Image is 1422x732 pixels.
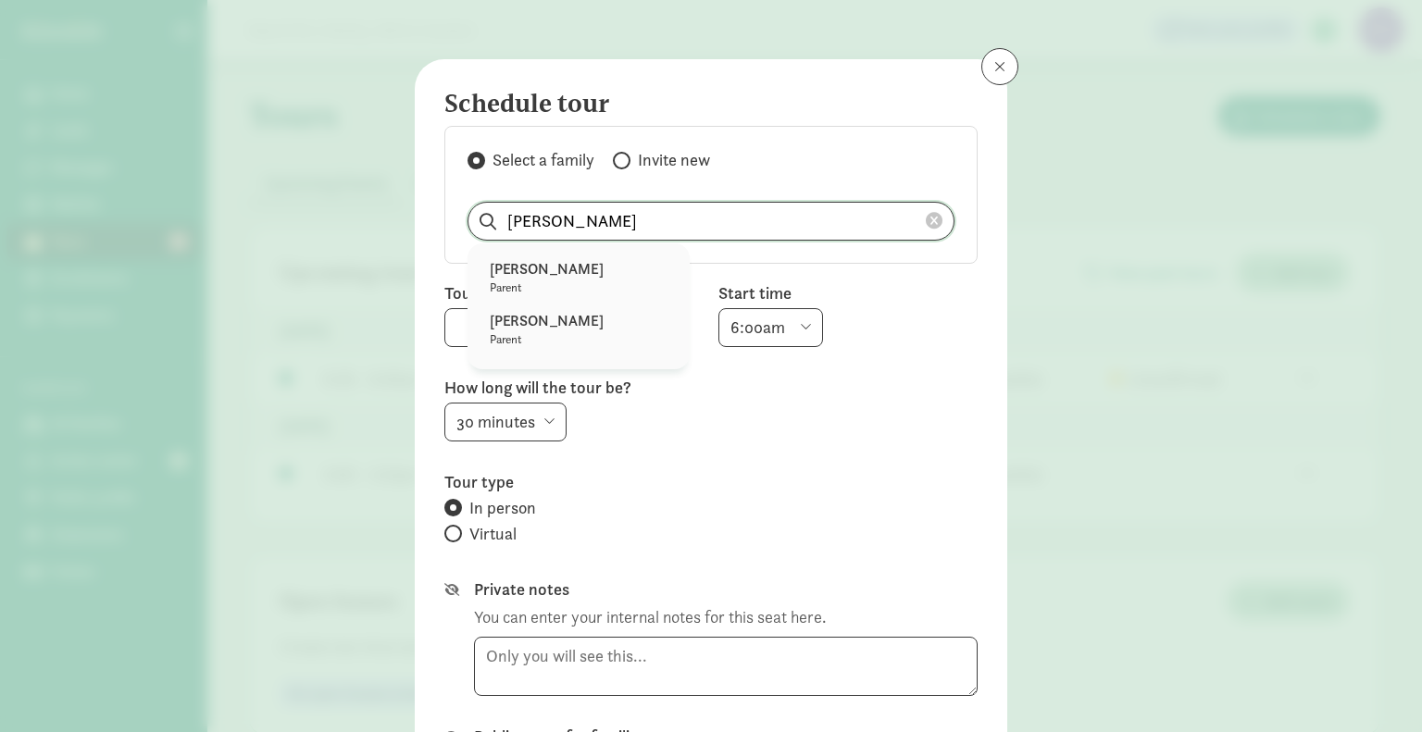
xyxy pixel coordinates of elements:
label: Tour date [444,282,704,304]
iframe: Chat Widget [1329,643,1422,732]
input: Search list... [468,203,954,240]
span: In person [469,497,536,519]
p: [PERSON_NAME] [490,258,667,280]
label: Start time [718,282,978,304]
div: You can enter your internal notes for this seat here. [474,604,826,629]
h4: Schedule tour [444,89,963,118]
p: [PERSON_NAME] [490,310,667,332]
p: Parent [490,280,667,295]
span: Virtual [469,523,517,545]
span: Select a family [493,149,594,171]
label: How long will the tour be? [444,377,978,399]
p: Parent [490,332,667,347]
label: Tour type [444,471,978,493]
span: Invite new [638,149,710,171]
label: Private notes [474,578,978,601]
